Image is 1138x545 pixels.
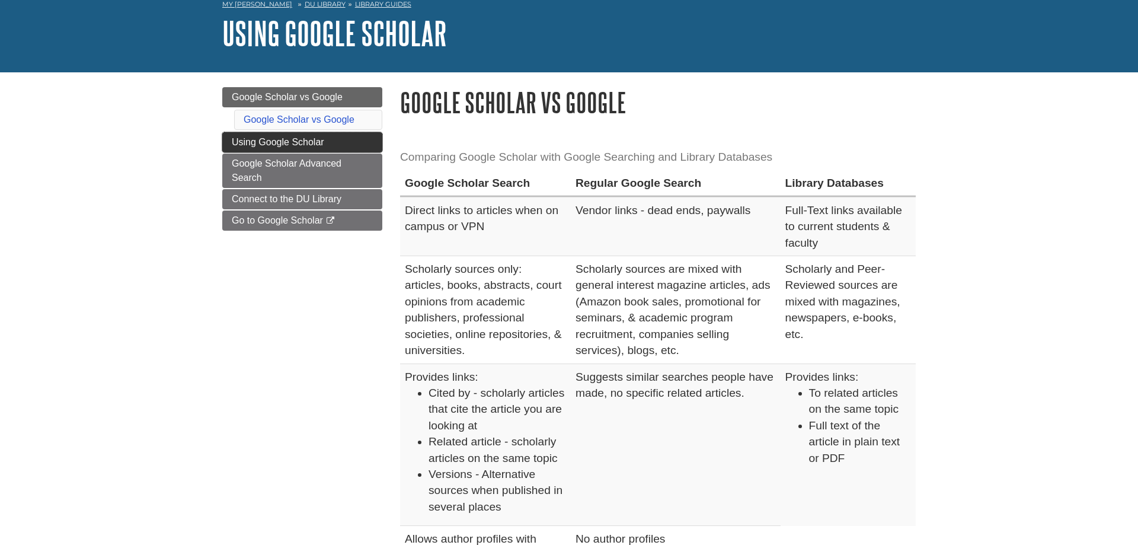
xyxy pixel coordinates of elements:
td: Scholarly and Peer-Reviewed sources are mixed with magazines, newspapers, e-books, etc. [781,256,916,364]
td: Full-Text links available to current students & faculty [781,197,916,256]
a: Connect to the DU Library [222,189,382,209]
i: This link opens in a new window [325,217,335,225]
span: Go to Google Scholar [232,215,323,225]
span: Google Scholar vs Google [232,92,343,102]
li: To related articles on the same topic [809,385,911,417]
div: Guide Page Menu [222,87,382,231]
a: Google Scholar vs Google [222,87,382,107]
li: Versions - Alternative sources when published in several places [429,466,566,515]
a: Using Google Scholar [222,132,382,152]
th: Google Scholar Search [400,170,571,196]
h1: Google Scholar vs Google [400,87,916,117]
a: Google Scholar vs Google [244,114,354,125]
li: Related article - scholarly articles on the same topic [429,434,566,466]
td: Provides links: [781,364,916,526]
caption: Comparing Google Scholar with Google Searching and Library Databases [400,144,916,171]
td: Suggests similar searches people have made, no specific related articles. [571,364,781,526]
a: Google Scholar Advanced Search [222,154,382,188]
td: Direct links to articles when on campus or VPN [400,197,571,256]
td: Vendor links - dead ends, paywalls [571,197,781,256]
span: Google Scholar Advanced Search [232,158,341,183]
span: Using Google Scholar [232,137,324,147]
a: Go to Google Scholar [222,211,382,231]
td: Scholarly sources are mixed with general interest magazine articles, ads (Amazon book sales, prom... [571,256,781,364]
th: Library Databases [781,170,916,196]
li: Cited by - scholarly articles that cite the article you are looking at [429,385,566,434]
th: Regular Google Search [571,170,781,196]
td: Provides links: [400,364,571,526]
span: Connect to the DU Library [232,194,341,204]
li: Full text of the article in plain text or PDF [809,417,911,466]
a: Using Google Scholar [222,15,447,52]
td: Scholarly sources only: articles, books, abstracts, court opinions from academic publishers, prof... [400,256,571,364]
